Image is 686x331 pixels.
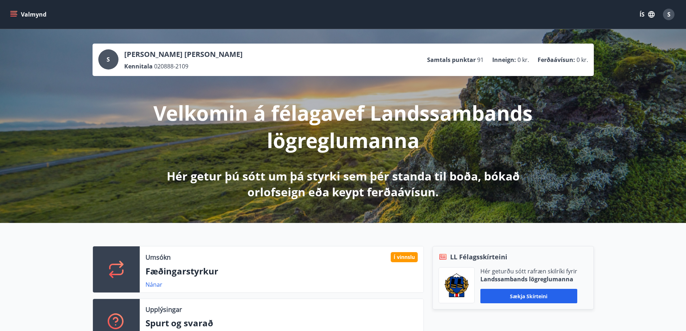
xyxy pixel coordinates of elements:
[145,281,162,288] a: Nánar
[477,56,484,64] span: 91
[450,252,507,261] span: LL Félagsskírteini
[538,56,575,64] p: Ferðaávísun :
[427,56,476,64] p: Samtals punktar
[145,317,418,329] p: Spurt og svarað
[480,267,577,275] p: Hér geturðu sótt rafræn skilríki fyrir
[153,168,533,200] p: Hér getur þú sótt um þá styrki sem þér standa til boða, bókað orlofseign eða keypt ferðaávísun.
[480,289,577,303] button: Sækja skírteini
[145,252,171,262] p: Umsókn
[636,8,659,21] button: ÍS
[154,62,188,70] span: 020888-2109
[124,62,153,70] p: Kennitala
[444,273,469,297] img: 1cqKbADZNYZ4wXUG0EC2JmCwhQh0Y6EN22Kw4FTY.png
[577,56,588,64] span: 0 kr.
[145,265,418,277] p: Fæðingarstyrkur
[667,10,671,18] span: S
[480,275,577,283] p: Landssambands lögreglumanna
[107,55,110,63] span: S
[492,56,516,64] p: Inneign :
[145,305,182,314] p: Upplýsingar
[660,6,677,23] button: S
[153,99,533,154] p: Velkomin á félagavef Landssambands lögreglumanna
[124,49,243,59] p: [PERSON_NAME] [PERSON_NAME]
[517,56,529,64] span: 0 kr.
[9,8,49,21] button: menu
[391,252,418,262] div: Í vinnslu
